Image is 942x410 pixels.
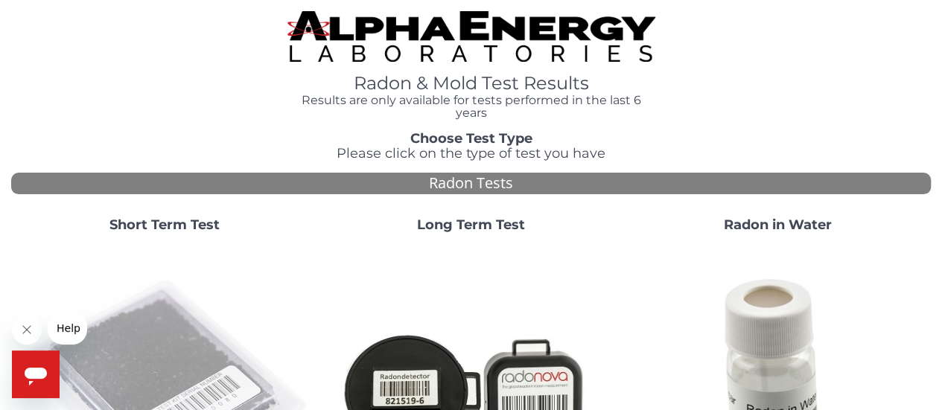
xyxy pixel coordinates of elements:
h4: Results are only available for tests performed in the last 6 years [287,94,655,120]
strong: Choose Test Type [410,130,532,147]
img: TightCrop.jpg [287,11,655,62]
strong: Radon in Water [724,217,832,233]
iframe: Message from company [48,312,87,345]
h1: Radon & Mold Test Results [287,74,655,93]
strong: Long Term Test [417,217,525,233]
span: Please click on the type of test you have [337,145,605,161]
strong: Short Term Test [109,217,220,233]
iframe: Close message [12,315,42,345]
div: Radon Tests [11,173,931,194]
iframe: Button to launch messaging window [12,350,60,398]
